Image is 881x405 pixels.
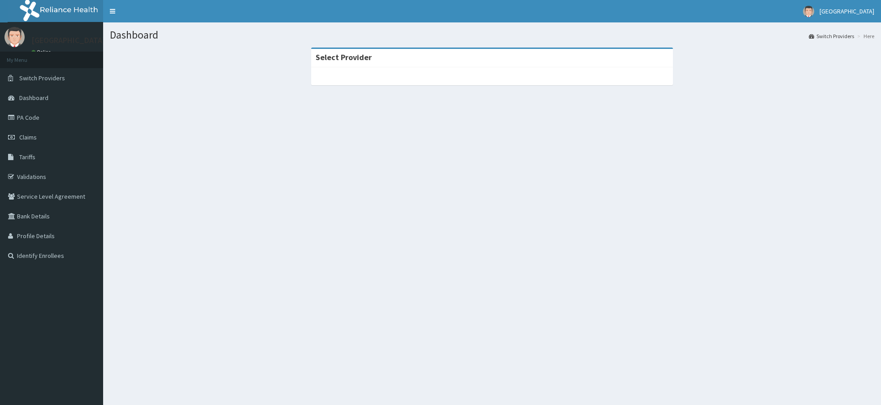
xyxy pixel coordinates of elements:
h1: Dashboard [110,29,874,41]
img: User Image [4,27,25,47]
span: Claims [19,133,37,141]
span: Switch Providers [19,74,65,82]
a: Switch Providers [809,32,854,40]
span: [GEOGRAPHIC_DATA] [820,7,874,15]
span: Tariffs [19,153,35,161]
strong: Select Provider [316,52,372,62]
img: User Image [803,6,814,17]
li: Here [855,32,874,40]
span: Dashboard [19,94,48,102]
a: Online [31,49,53,55]
p: [GEOGRAPHIC_DATA] [31,36,105,44]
